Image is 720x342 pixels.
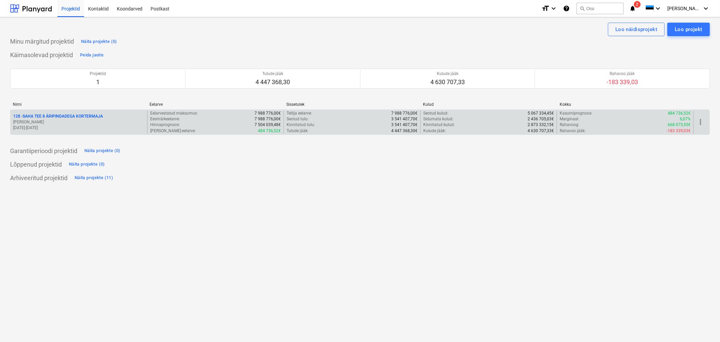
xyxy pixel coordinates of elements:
p: Kulude jääk : [423,128,446,134]
p: 7 988 776,00€ [255,111,281,116]
p: Käimasolevad projektid [10,51,73,59]
p: Kasumiprognoos : [560,111,592,116]
button: Näita projekte (0) [79,36,119,47]
div: Loo näidisprojekt [615,25,657,34]
p: Lõppenud projektid [10,161,62,169]
p: Arhiveeritud projektid [10,174,68,182]
p: 1 [90,78,106,86]
p: 4 630 707,33 [430,78,465,86]
p: Rahavoo jääk [607,71,638,77]
button: Otsi [577,3,624,14]
i: Abikeskus [563,4,570,13]
p: Tellija eelarve : [287,111,312,116]
p: 7 988 776,00€ [391,111,418,116]
p: Minu märgitud projektid [10,38,74,46]
div: Näita projekte (0) [81,38,117,46]
p: Kinnitatud kulud : [423,122,455,128]
span: 2 [634,1,641,8]
p: [DATE] - [DATE] [13,125,144,131]
p: Eelarvestatud maksumus : [150,111,198,116]
p: Rahavoog : [560,122,579,128]
div: Näita projekte (0) [69,161,105,168]
p: Kinnitatud tulu : [287,122,315,128]
i: keyboard_arrow_down [550,4,558,13]
button: Näita projekte (0) [67,159,107,170]
button: Loo näidisprojekt [608,23,665,36]
p: Eesmärkeelarve : [150,116,180,122]
p: Projektid [90,71,106,77]
p: Garantiiperioodi projektid [10,147,77,155]
p: Marginaal : [560,116,579,122]
p: 7 988 776,00€ [255,116,281,122]
p: 7 504 039,48€ [255,122,281,128]
div: Kulud [423,102,554,107]
p: Tulude jääk [256,71,290,77]
p: Hinnaprognoos : [150,122,180,128]
div: Loo projekt [675,25,702,34]
div: Peida jaotis [80,51,104,59]
i: notifications [629,4,636,13]
div: Eelarve [150,102,281,107]
div: Kokku [560,102,691,107]
p: 4 447 368,30 [256,78,290,86]
div: Nimi [13,102,144,107]
p: Rahavoo jääk : [560,128,586,134]
p: -183 339,03 [607,78,638,86]
p: 2 873 332,15€ [528,122,554,128]
p: 2 436 705,03€ [528,116,554,122]
i: keyboard_arrow_down [702,4,710,13]
div: Näita projekte (0) [84,147,121,155]
p: 5 067 334,45€ [528,111,554,116]
p: 668 075,55€ [668,122,691,128]
button: Loo projekt [667,23,710,36]
p: 6,07% [680,116,691,122]
p: 3 541 407,70€ [391,122,418,128]
div: Näita projekte (11) [75,174,113,182]
p: [PERSON_NAME] [13,119,144,125]
p: Seotud kulud : [423,111,448,116]
i: format_size [541,4,550,13]
p: Kulude jääk [430,71,465,77]
p: 128 - SAHA TEE 8 ÄRIPINDADEGA KORTERMAJA [13,114,103,119]
div: Sissetulek [286,102,418,107]
p: 3 541 407,70€ [391,116,418,122]
p: 4 447 368,30€ [391,128,418,134]
button: Peida jaotis [78,50,105,60]
p: Sidumata kulud : [423,116,453,122]
p: [PERSON_NAME]-eelarve : [150,128,196,134]
i: keyboard_arrow_down [654,4,662,13]
p: -183 339,03€ [667,128,691,134]
span: search [580,6,585,11]
p: 4 630 707,33€ [528,128,554,134]
span: [PERSON_NAME] [667,6,701,11]
p: 484 736,52€ [258,128,281,134]
p: Seotud tulu : [287,116,309,122]
span: more_vert [696,118,704,126]
div: 128 -SAHA TEE 8 ÄRIPINDADEGA KORTERMAJA[PERSON_NAME][DATE]-[DATE] [13,114,144,131]
button: Näita projekte (0) [83,146,122,156]
button: Näita projekte (11) [73,173,115,184]
iframe: Chat Widget [686,310,720,342]
p: 484 736,52€ [668,111,691,116]
p: Tulude jääk : [287,128,309,134]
